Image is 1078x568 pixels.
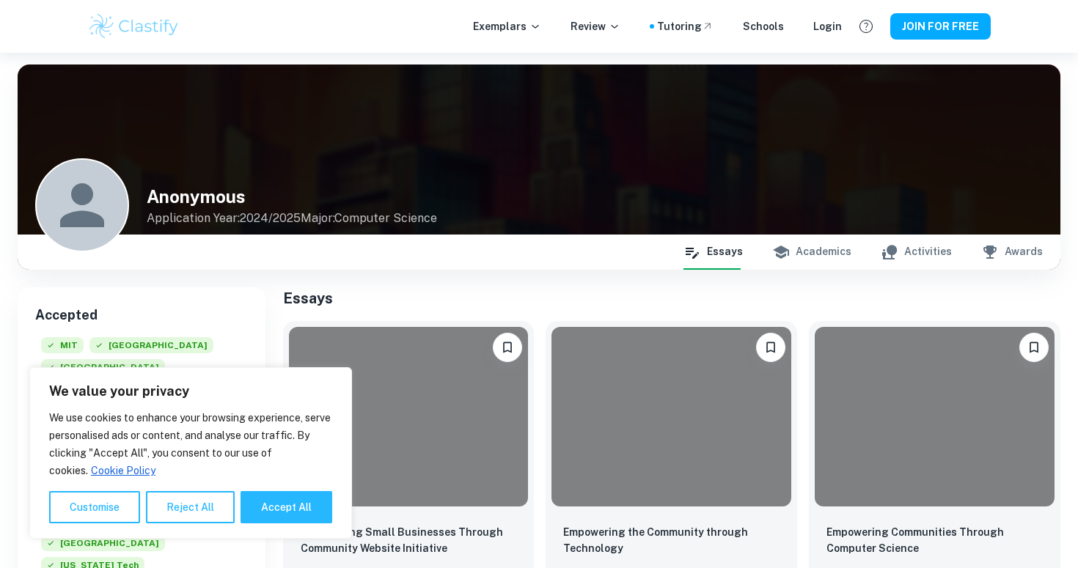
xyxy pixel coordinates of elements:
[41,337,84,359] div: Accepted: Massachusetts Institute of Technology
[283,287,1061,309] h5: Essays
[683,235,743,270] button: Essays
[147,183,437,210] h4: Anonymous
[49,383,332,400] p: We value your privacy
[41,359,165,381] div: Accepted: Cornell University
[49,409,332,479] p: We use cookies to enhance your browsing experience, serve personalised ads or content, and analys...
[756,333,785,362] button: Please log in to bookmark exemplars
[41,535,165,551] span: [GEOGRAPHIC_DATA]
[1019,333,1049,362] button: Please log in to bookmark exemplars
[49,491,140,523] button: Customise
[981,235,1043,270] button: Awards
[743,18,784,34] a: Schools
[29,367,352,539] div: We value your privacy
[657,18,714,34] a: Tutoring
[493,333,522,362] button: Please log in to bookmark exemplars
[87,12,180,41] img: Clastify logo
[241,491,332,523] button: Accept All
[147,210,437,227] p: Application Year: 2024/2025 Major: Computer Science
[41,337,84,353] span: MIT
[813,18,842,34] a: Login
[772,235,851,270] button: Academics
[89,337,213,359] div: Accepted: University of California, Berkeley
[854,14,879,39] button: Help and Feedback
[35,305,248,325] h6: Accepted
[90,464,156,477] a: Cookie Policy
[890,13,991,40] button: JOIN FOR FREE
[881,235,952,270] button: Activities
[146,491,235,523] button: Reject All
[301,524,517,556] p: Empowering Small Businesses Through Community Website Initiative
[826,524,1043,556] p: Empowering Communities Through Computer Science
[563,524,780,556] p: Empowering the Community through Technology
[473,18,541,34] p: Exemplars
[89,337,213,353] span: [GEOGRAPHIC_DATA]
[41,535,165,557] div: Accepted: Boston University
[41,359,165,375] span: [GEOGRAPHIC_DATA]
[571,18,620,34] p: Review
